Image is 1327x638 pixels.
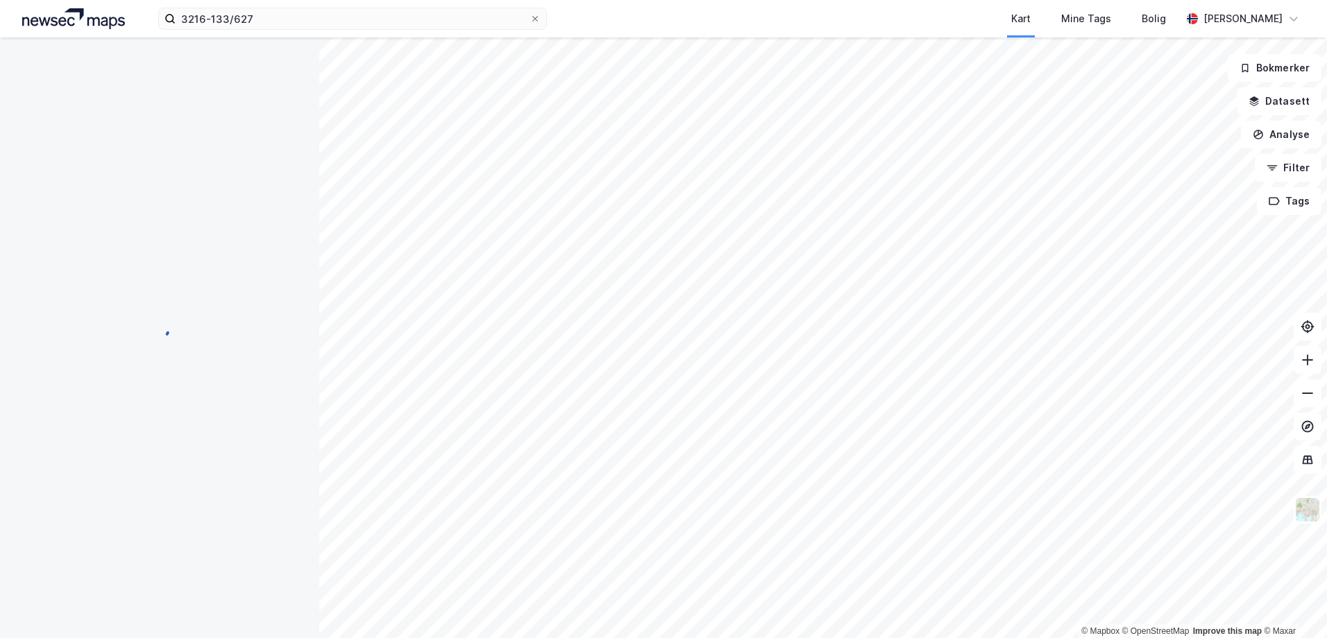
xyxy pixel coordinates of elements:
[1257,187,1321,215] button: Tags
[1255,154,1321,182] button: Filter
[1294,497,1321,523] img: Z
[1061,10,1111,27] div: Mine Tags
[1142,10,1166,27] div: Bolig
[1011,10,1031,27] div: Kart
[1081,626,1119,636] a: Mapbox
[149,318,171,340] img: spinner.a6d8c91a73a9ac5275cf975e30b51cfb.svg
[1258,571,1327,638] div: Kontrollprogram for chat
[1193,626,1262,636] a: Improve this map
[1258,571,1327,638] iframe: Chat Widget
[1228,54,1321,82] button: Bokmerker
[1203,10,1283,27] div: [PERSON_NAME]
[22,8,125,29] img: logo.a4113a55bc3d86da70a041830d287a7e.svg
[1241,121,1321,148] button: Analyse
[1237,87,1321,115] button: Datasett
[1122,626,1190,636] a: OpenStreetMap
[176,8,530,29] input: Søk på adresse, matrikkel, gårdeiere, leietakere eller personer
